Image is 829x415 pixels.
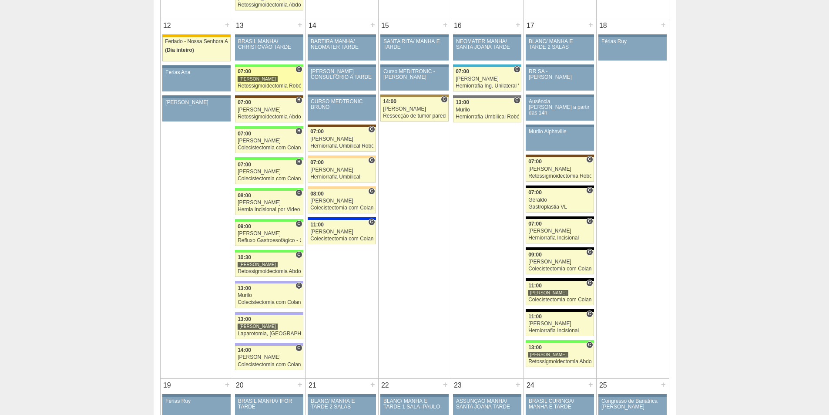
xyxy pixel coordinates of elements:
div: Key: Neomater [453,64,521,67]
a: Ausência [PERSON_NAME] a partir das 14h [526,97,594,121]
div: 23 [451,379,465,392]
span: Consultório [368,219,375,226]
div: Key: Bartira [308,155,376,158]
div: Laparotomia, [GEOGRAPHIC_DATA], Drenagem, Bridas VL [238,331,301,337]
div: [PERSON_NAME] [310,167,373,173]
a: C 10:30 [PERSON_NAME] Retossigmoidectomia Abdominal [235,253,303,277]
div: Curso MEDITRONIC - [PERSON_NAME] [383,69,446,80]
div: + [224,379,231,390]
a: 13:00 [PERSON_NAME] Laparotomia, [GEOGRAPHIC_DATA], Drenagem, Bridas VL [235,315,303,339]
span: 11:00 [528,283,542,289]
a: C 11:00 [PERSON_NAME] Colecistectomia com Colangiografia VL [308,220,376,244]
div: [PERSON_NAME] [383,106,446,112]
div: NEOMATER MANHÃ/ SANTA JOANA TARDE [456,39,518,50]
div: Geraldo [528,197,591,203]
a: BRASIL MANHÃ/ CHRISTOVÃO TARDE [235,37,303,61]
a: C 09:00 [PERSON_NAME] Refluxo Gastroesofágico - Cirurgia VL [235,222,303,246]
div: Ferias Ana [165,70,228,75]
span: Consultório [586,280,593,287]
span: 14:00 [238,347,251,353]
a: C 07:00 [PERSON_NAME] Retossigmoidectomia Robótica [526,157,594,182]
a: C 11:00 [PERSON_NAME] Herniorrafia Incisional [526,312,594,336]
span: 13:00 [528,344,542,351]
a: C 07:00 Geraldo Gastroplastia VL [526,188,594,213]
div: Key: Aviso [235,394,303,397]
div: Key: Brasil [235,188,303,191]
a: C 08:00 [PERSON_NAME] Colecistectomia com Colangiografia VL [308,189,376,213]
div: Retossigmoidectomia Abdominal VL [238,2,301,8]
a: [PERSON_NAME] CONSULTÓRIO A TARDE [308,67,376,91]
span: Hospital [295,128,302,135]
div: Colecistectomia com Colangiografia VL [310,205,373,211]
a: C 08:00 [PERSON_NAME] Hernia Incisional por Video [235,191,303,215]
div: Herniorrafia Umbilical Robótica [310,143,373,149]
div: Murilo [456,107,519,113]
span: 10:30 [238,254,251,260]
div: Herniorrafia Ing. Unilateral VL [456,83,519,89]
span: 13:00 [238,316,251,322]
span: Consultório [514,66,520,73]
span: Consultório [586,341,593,348]
div: Key: Santa Catarina [453,95,521,98]
div: Key: Aviso [162,65,230,68]
div: Key: Aviso [380,64,448,67]
div: 15 [379,19,392,32]
div: + [514,19,522,30]
a: H 07:00 [PERSON_NAME] Colecistectomia com Colangiografia VL [235,160,303,184]
div: 16 [451,19,465,32]
div: Key: Aviso [526,94,594,97]
a: H 07:00 [PERSON_NAME] Colecistectomia com Colangiografia VL [235,129,303,153]
div: Refluxo Gastroesofágico - Cirurgia VL [238,238,301,243]
div: [PERSON_NAME] [528,321,591,327]
div: Key: Brasil [526,340,594,343]
div: Key: Brasil [235,126,303,129]
div: Murilo Alphaville [529,129,591,135]
div: Key: Brasil [235,157,303,160]
div: Key: Blanc [526,186,594,188]
a: Curso MEDITRONIC - [PERSON_NAME] [380,67,448,91]
div: Herniorrafia Incisional [528,328,591,334]
div: [PERSON_NAME] [310,229,373,235]
div: Key: Blanc [526,216,594,219]
div: Key: Brasil [235,250,303,253]
a: Ferias Ana [162,68,230,91]
div: BRASIL MANHÃ/ CHRISTOVÃO TARDE [238,39,300,50]
div: Key: São Luiz - Itaim [308,217,376,220]
span: Consultório [295,344,302,351]
div: Férias Ruy [601,39,664,44]
div: + [369,19,376,30]
a: H 07:00 [PERSON_NAME] Retossigmoidectomia Abdominal VL [235,98,303,122]
div: Herniorrafia Umbilical [310,174,373,180]
div: Key: Aviso [598,34,666,37]
a: C 14:00 [PERSON_NAME] Colecistectomia com Colangiografia VL [235,346,303,370]
span: Consultório [514,97,520,104]
div: SANTA RITA/ MANHÃ E TARDE [383,39,446,50]
div: Retossigmoidectomia Abdominal [528,359,591,364]
div: Key: Aviso [308,34,376,37]
div: 20 [233,379,247,392]
div: [PERSON_NAME] [238,231,301,236]
div: [PERSON_NAME] [238,107,301,113]
a: NEOMATER MANHÃ/ SANTA JOANA TARDE [453,37,521,61]
div: Key: Aviso [526,64,594,67]
div: Colecistectomia com Colangiografia VL [310,236,373,242]
div: [PERSON_NAME] [528,166,591,172]
div: Hernia Incisional por Video [238,207,301,213]
div: Colecistectomia com Colangiografia VL [528,297,591,303]
div: Key: Aviso [308,64,376,67]
div: [PERSON_NAME] CONSULTÓRIO A TARDE [311,69,373,80]
a: CURSO MEDTRONIC BRUNO [308,97,376,121]
div: Key: Blanc [526,247,594,250]
div: Key: Aviso [235,34,303,37]
div: Key: Christóvão da Gama [235,312,303,315]
div: BRASIL MANHÃ/ IFOR TARDE [238,398,300,410]
div: Retossigmoidectomia Abdominal VL [238,114,301,120]
div: Key: Aviso [308,394,376,397]
div: 17 [524,19,537,32]
div: Key: Christóvão da Gama [235,281,303,283]
div: Colecistectomia com Colangiografia VL [238,300,301,305]
div: Key: Aviso [453,394,521,397]
a: RR SA - [PERSON_NAME] [526,67,594,91]
span: 09:00 [528,252,542,258]
div: Colecistectomia com Colangiografia VL [238,362,301,368]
